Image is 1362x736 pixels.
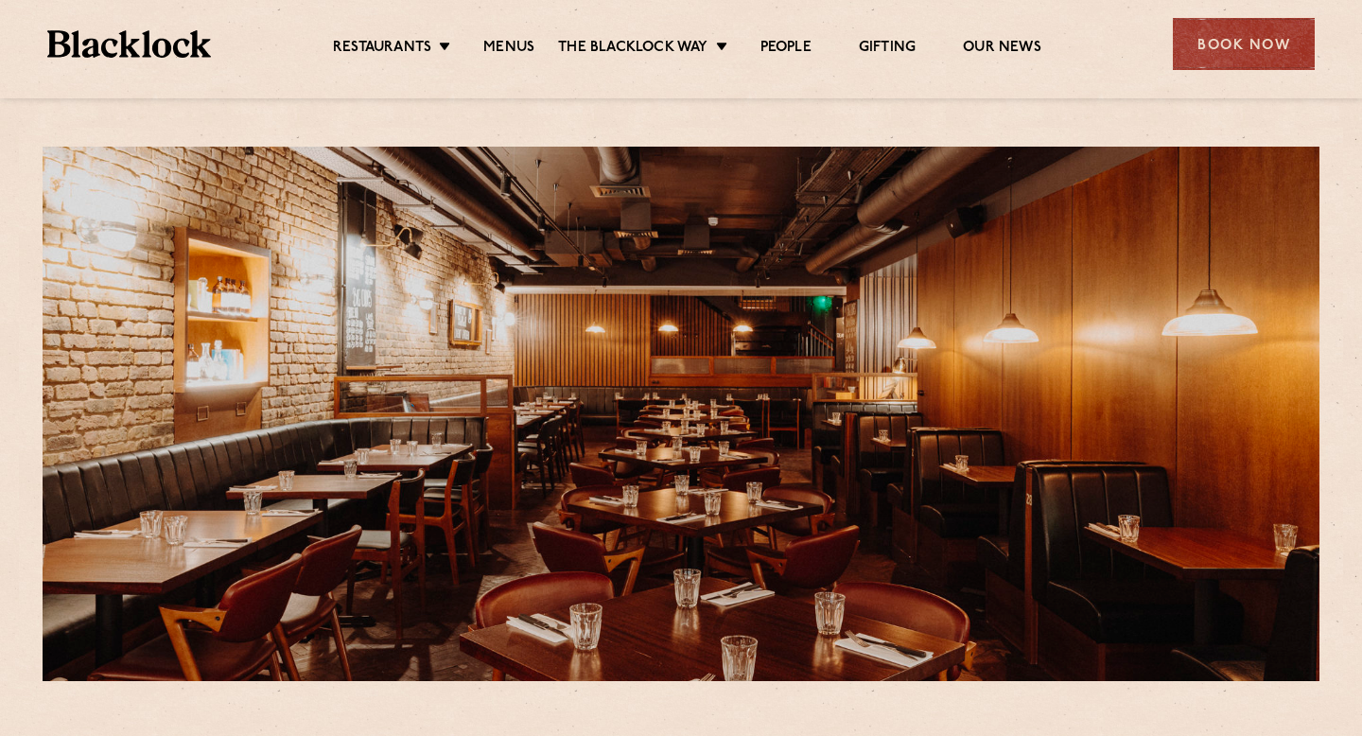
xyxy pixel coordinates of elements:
a: Menus [483,39,534,60]
div: Book Now [1173,18,1315,70]
a: People [760,39,812,60]
img: BL_Textured_Logo-footer-cropped.svg [47,30,211,58]
a: Our News [963,39,1041,60]
a: Restaurants [333,39,431,60]
a: Gifting [859,39,916,60]
a: The Blacklock Way [558,39,707,60]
